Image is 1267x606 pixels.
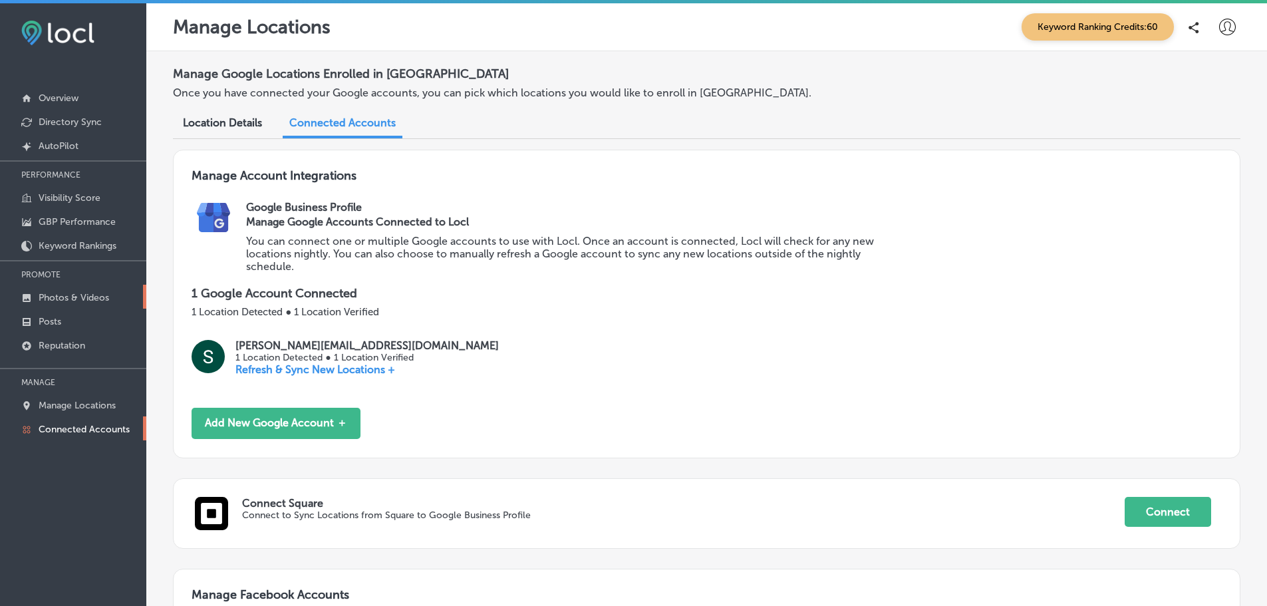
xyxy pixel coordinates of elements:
[235,339,499,352] p: [PERSON_NAME][EMAIL_ADDRESS][DOMAIN_NAME]
[39,400,116,411] p: Manage Locations
[246,216,880,228] h3: Manage Google Accounts Connected to Locl
[235,352,499,363] p: 1 Location Detected ● 1 Location Verified
[192,408,360,439] button: Add New Google Account ＋
[39,116,102,128] p: Directory Sync
[192,306,1222,318] p: 1 Location Detected ● 1 Location Verified
[235,363,499,376] p: Refresh & Sync New Locations +
[39,92,78,104] p: Overview
[39,192,100,204] p: Visibility Score
[242,497,1125,510] p: Connect Square
[39,140,78,152] p: AutoPilot
[39,216,116,227] p: GBP Performance
[39,316,61,327] p: Posts
[289,116,396,129] span: Connected Accounts
[242,510,948,521] p: Connect to Sync Locations from Square to Google Business Profile
[246,235,880,273] p: You can connect one or multiple Google accounts to use with Locl. Once an account is connected, L...
[39,340,85,351] p: Reputation
[173,86,867,99] p: Once you have connected your Google accounts, you can pick which locations you would like to enro...
[192,286,1222,301] p: 1 Google Account Connected
[183,116,262,129] span: Location Details
[173,16,331,38] p: Manage Locations
[39,240,116,251] p: Keyword Rankings
[21,21,94,45] img: fda3e92497d09a02dc62c9cd864e3231.png
[173,61,1240,86] h2: Manage Google Locations Enrolled in [GEOGRAPHIC_DATA]
[39,292,109,303] p: Photos & Videos
[39,424,130,435] p: Connected Accounts
[192,168,1222,201] h3: Manage Account Integrations
[1125,497,1211,527] button: Connect
[1022,13,1174,41] span: Keyword Ranking Credits: 60
[246,201,1221,214] h2: Google Business Profile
